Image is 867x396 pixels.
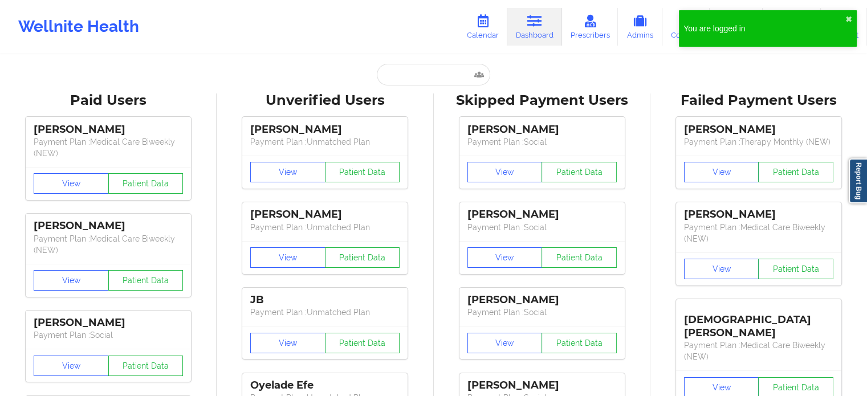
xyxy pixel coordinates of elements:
div: [PERSON_NAME] [467,379,617,392]
button: View [250,333,325,353]
button: Patient Data [325,247,400,268]
div: [PERSON_NAME] [467,123,617,136]
p: Payment Plan : Therapy Monthly (NEW) [684,136,833,148]
button: Patient Data [758,162,833,182]
p: Payment Plan : Medical Care Biweekly (NEW) [684,340,833,362]
div: [PERSON_NAME] [684,208,833,221]
button: View [467,247,543,268]
div: Oyelade Efe [250,379,400,392]
button: close [845,15,852,24]
p: Payment Plan : Social [467,136,617,148]
a: Admins [618,8,662,46]
a: Prescribers [562,8,618,46]
div: You are logged in [683,23,845,34]
div: [PERSON_NAME] [250,208,400,221]
p: Payment Plan : Medical Care Biweekly (NEW) [34,233,183,256]
button: View [684,162,759,182]
button: Patient Data [542,247,617,268]
div: [PERSON_NAME] [34,123,183,136]
a: Calendar [458,8,507,46]
div: JB [250,293,400,307]
button: Patient Data [108,356,184,376]
a: Dashboard [507,8,562,46]
p: Payment Plan : Social [34,329,183,341]
div: [PERSON_NAME] [34,219,183,232]
button: Patient Data [325,333,400,353]
div: [DEMOGRAPHIC_DATA][PERSON_NAME] [684,305,833,340]
p: Payment Plan : Unmatched Plan [250,222,400,233]
div: [PERSON_NAME] [467,208,617,221]
a: Coaches [662,8,710,46]
p: Payment Plan : Unmatched Plan [250,136,400,148]
div: Failed Payment Users [658,92,859,109]
div: [PERSON_NAME] [250,123,400,136]
button: View [684,259,759,279]
button: View [250,247,325,268]
div: Skipped Payment Users [442,92,642,109]
p: Payment Plan : Unmatched Plan [250,307,400,318]
p: Payment Plan : Medical Care Biweekly (NEW) [684,222,833,244]
div: [PERSON_NAME] [34,316,183,329]
button: View [34,270,109,291]
button: View [250,162,325,182]
button: View [34,173,109,194]
button: View [467,162,543,182]
div: [PERSON_NAME] [467,293,617,307]
button: Patient Data [108,270,184,291]
button: View [34,356,109,376]
button: Patient Data [542,333,617,353]
button: Patient Data [108,173,184,194]
p: Payment Plan : Medical Care Biweekly (NEW) [34,136,183,159]
a: Report Bug [849,158,867,203]
button: Patient Data [325,162,400,182]
button: Patient Data [758,259,833,279]
div: Unverified Users [225,92,425,109]
button: Patient Data [542,162,617,182]
div: Paid Users [8,92,209,109]
div: [PERSON_NAME] [684,123,833,136]
p: Payment Plan : Social [467,307,617,318]
p: Payment Plan : Social [467,222,617,233]
button: View [467,333,543,353]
